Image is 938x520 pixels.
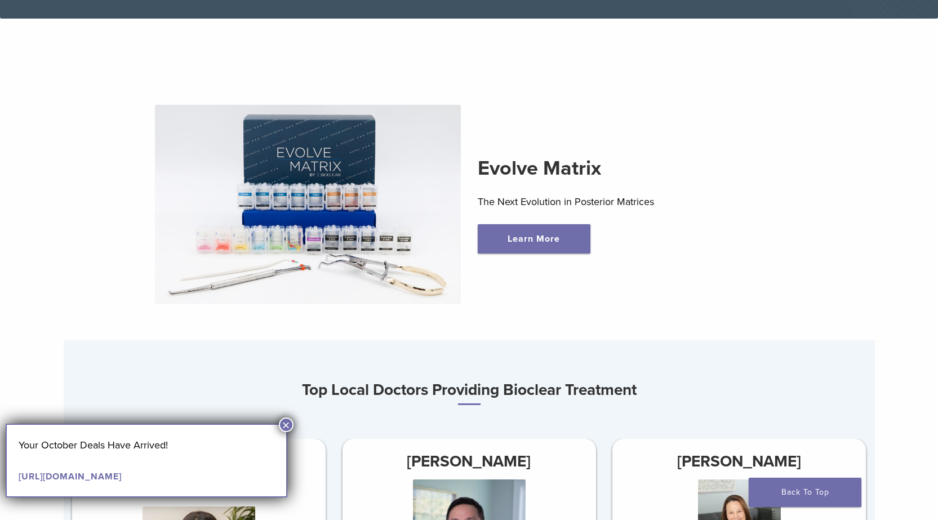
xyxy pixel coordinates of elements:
[19,437,274,454] p: Your October Deals Have Arrived!
[342,448,595,475] h3: [PERSON_NAME]
[478,224,590,254] a: Learn More
[155,105,461,304] img: Evolve Matrix
[478,155,784,182] h2: Evolve Matrix
[749,478,861,507] a: Back To Top
[279,417,294,432] button: Close
[19,471,122,482] a: [URL][DOMAIN_NAME]
[478,193,784,210] p: The Next Evolution in Posterior Matrices
[612,448,866,475] h3: [PERSON_NAME]
[64,376,875,405] h3: Top Local Doctors Providing Bioclear Treatment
